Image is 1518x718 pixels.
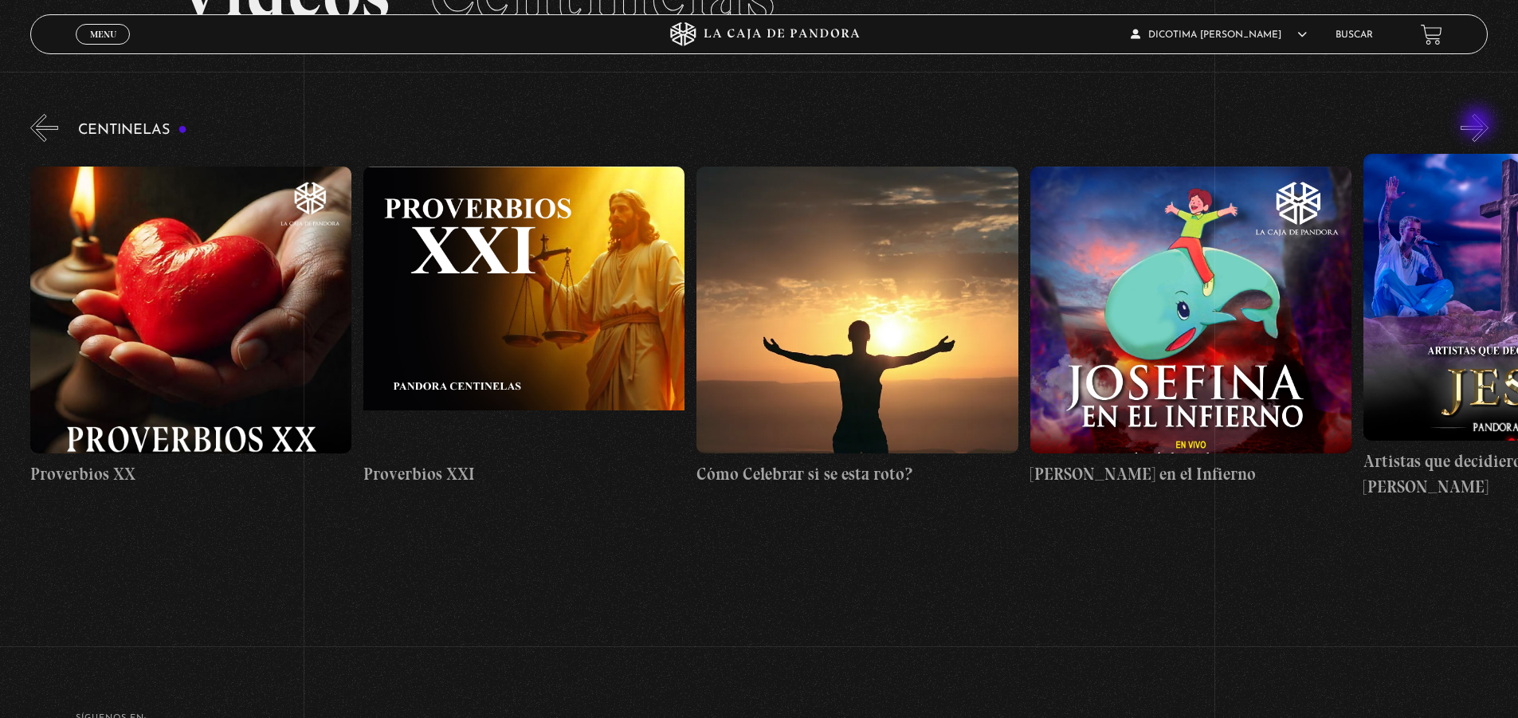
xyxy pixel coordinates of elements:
button: Next [1461,114,1489,142]
a: View your shopping cart [1421,24,1442,45]
a: [PERSON_NAME] en el Infierno [1030,154,1351,499]
h3: Centinelas [78,123,187,138]
h4: [PERSON_NAME] en el Infierno [1030,461,1351,487]
button: Previous [30,114,58,142]
span: Cerrar [84,43,122,54]
a: Proverbios XX [30,154,351,499]
h4: Proverbios XXI [363,461,684,487]
a: Proverbios XXI [363,154,684,499]
span: Dicotima [PERSON_NAME] [1131,30,1307,40]
a: Cómo Celebrar si se esta roto? [696,154,1018,499]
h4: Cómo Celebrar si se esta roto? [696,461,1018,487]
span: Menu [90,29,116,39]
h4: Proverbios XX [30,461,351,487]
a: Buscar [1336,30,1373,40]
